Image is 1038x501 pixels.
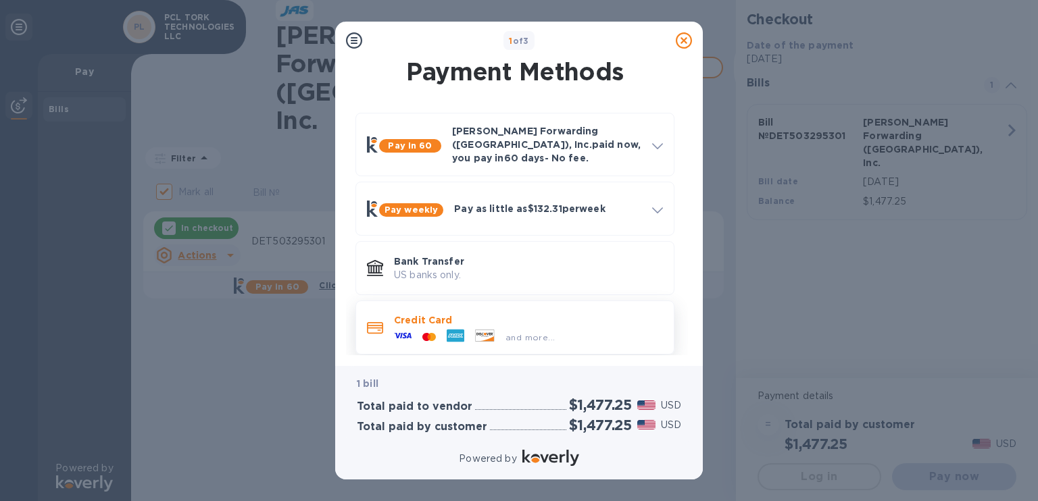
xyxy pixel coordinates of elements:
[569,417,632,433] h2: $1,477.25
[394,313,663,327] p: Credit Card
[661,398,681,413] p: USD
[637,400,656,410] img: USD
[388,140,432,151] b: Pay in 60
[452,124,641,165] p: [PERSON_NAME] Forwarding ([GEOGRAPHIC_DATA]), Inc. paid now, you pay in 60 days - No fee.
[353,57,677,86] h1: Payment Methods
[357,400,472,413] h3: Total paid to vendor
[509,36,529,46] b: of 3
[385,205,438,215] b: Pay weekly
[661,418,681,432] p: USD
[522,450,579,466] img: Logo
[454,202,641,215] p: Pay as little as $132.31 per week
[459,452,516,466] p: Powered by
[509,36,512,46] span: 1
[357,421,487,433] h3: Total paid by customer
[569,396,632,413] h2: $1,477.25
[394,255,663,268] p: Bank Transfer
[394,268,663,282] p: US banks only.
[505,332,555,342] span: and more...
[637,420,656,429] img: USD
[357,378,378,389] b: 1 bill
